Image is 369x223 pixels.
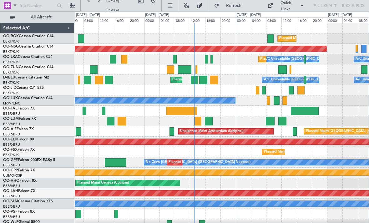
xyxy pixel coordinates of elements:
span: D-IBLU [3,76,15,79]
a: OO-LAHFalcon 7X [3,189,35,193]
a: EBBR/BRU [3,194,20,199]
a: OO-LUMFalcon 7X [3,117,36,121]
a: OO-ZUNCessna Citation CJ4 [3,65,53,69]
span: OO-SLM [3,200,18,203]
div: Planned Maint Nice ([GEOGRAPHIC_DATA]) [172,75,242,84]
div: 12:00 [190,17,205,23]
div: 00:00 [327,17,342,23]
a: OO-GPEFalcon 900EX EASy II [3,158,55,162]
div: 20:00 [220,17,236,23]
a: OO-LUXCessna Citation CJ4 [3,96,53,100]
div: 20:00 [312,17,327,23]
span: OO-LXA [3,55,18,59]
a: EBKT/KJK [3,70,19,75]
div: [DATE] - [DATE] [237,13,261,18]
div: 04:00 [342,17,358,23]
a: EBBR/BRU [3,132,20,137]
a: OO-JIDCessna CJ1 525 [3,86,44,90]
span: OO-LAH [3,189,18,193]
div: 12:00 [281,17,297,23]
div: 16:00 [297,17,312,23]
a: EBKT/KJK [3,39,19,44]
div: 08:00 [83,17,99,23]
div: [DATE] - [DATE] [328,13,352,18]
span: OO-JID [3,86,16,90]
button: All Aircraft [7,12,68,22]
div: 08:00 [175,17,190,23]
span: OO-NSG [3,45,19,48]
div: 04:00 [159,17,175,23]
a: EBKT/KJK [3,80,19,85]
a: EBKT/KJK [3,91,19,95]
div: Planned Maint Kortrijk-[GEOGRAPHIC_DATA] [279,34,352,43]
a: OO-ELKFalcon 8X [3,138,34,141]
a: EBBR/BRU [3,215,20,219]
a: EBKT/KJK [3,60,19,64]
div: Planned Maint Kortrijk-[GEOGRAPHIC_DATA] [264,147,337,157]
a: OO-AIEFalcon 7X [3,127,34,131]
a: OO-ROKCessna Citation CJ4 [3,34,53,38]
div: No Crew [GEOGRAPHIC_DATA] ([GEOGRAPHIC_DATA] National) [146,158,250,167]
a: OO-FAEFalcon 7X [3,107,35,110]
div: Unplanned Maint Amsterdam (Schiphol) [180,127,243,136]
a: OO-GPPFalcon 7X [3,169,35,172]
span: OO-ROK [3,34,19,38]
div: 04:00 [68,17,83,23]
div: 16:00 [114,17,129,23]
span: OO-LUX [3,96,18,100]
span: OO-AIE [3,127,17,131]
a: EBKT/KJK [3,153,19,157]
span: OO-GPE [3,158,18,162]
a: LFSN/ENC [3,101,20,106]
div: Planned Maint Kortrijk-[GEOGRAPHIC_DATA] [260,54,333,64]
div: 12:00 [99,17,114,23]
span: All Aircraft [16,15,66,19]
a: OO-LXACessna Citation CJ4 [3,55,53,59]
span: OO-LUM [3,117,19,121]
a: OO-HHOFalcon 8X [3,179,37,183]
span: OO-ELK [3,138,17,141]
button: Quick Links [264,1,307,11]
div: 08:00 [266,17,281,23]
a: EBBR/BRU [3,184,20,188]
div: 00:00 [144,17,159,23]
a: OO-NSGCessna Citation CJ4 [3,45,53,48]
div: 00:00 [236,17,251,23]
a: EBKT/KJK [3,49,19,54]
div: 04:00 [251,17,266,23]
span: Refresh [220,3,247,8]
span: OO-FAE [3,107,18,110]
a: EBBR/BRU [3,142,20,147]
a: EBBR/BRU [3,122,20,126]
a: D-IBLUCessna Citation M2 [3,76,49,79]
div: 16:00 [205,17,220,23]
a: OO-SLMCessna Citation XLS [3,200,53,203]
div: Planned Maint Geneva (Cointrin) [77,178,129,188]
a: UUMO/OSF [3,173,22,178]
span: OO-GPP [3,169,18,172]
input: Trip Number [19,1,55,10]
div: [DATE] - [DATE] [76,13,100,18]
a: EBBR/BRU [3,204,20,209]
a: OO-FSXFalcon 7X [3,148,35,152]
button: Refresh [211,1,249,11]
div: Planned Maint [GEOGRAPHIC_DATA] ([GEOGRAPHIC_DATA] National) [169,158,282,167]
div: [DATE] - [DATE] [145,13,169,18]
span: OO-FSX [3,148,18,152]
a: EBBR/BRU [3,111,20,116]
a: OO-VSFFalcon 8X [3,210,35,214]
span: OO-VSF [3,210,18,214]
div: 20:00 [129,17,144,23]
a: EBBR/BRU [3,163,20,168]
span: OO-ZUN [3,65,19,69]
span: OO-HHO [3,179,19,183]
